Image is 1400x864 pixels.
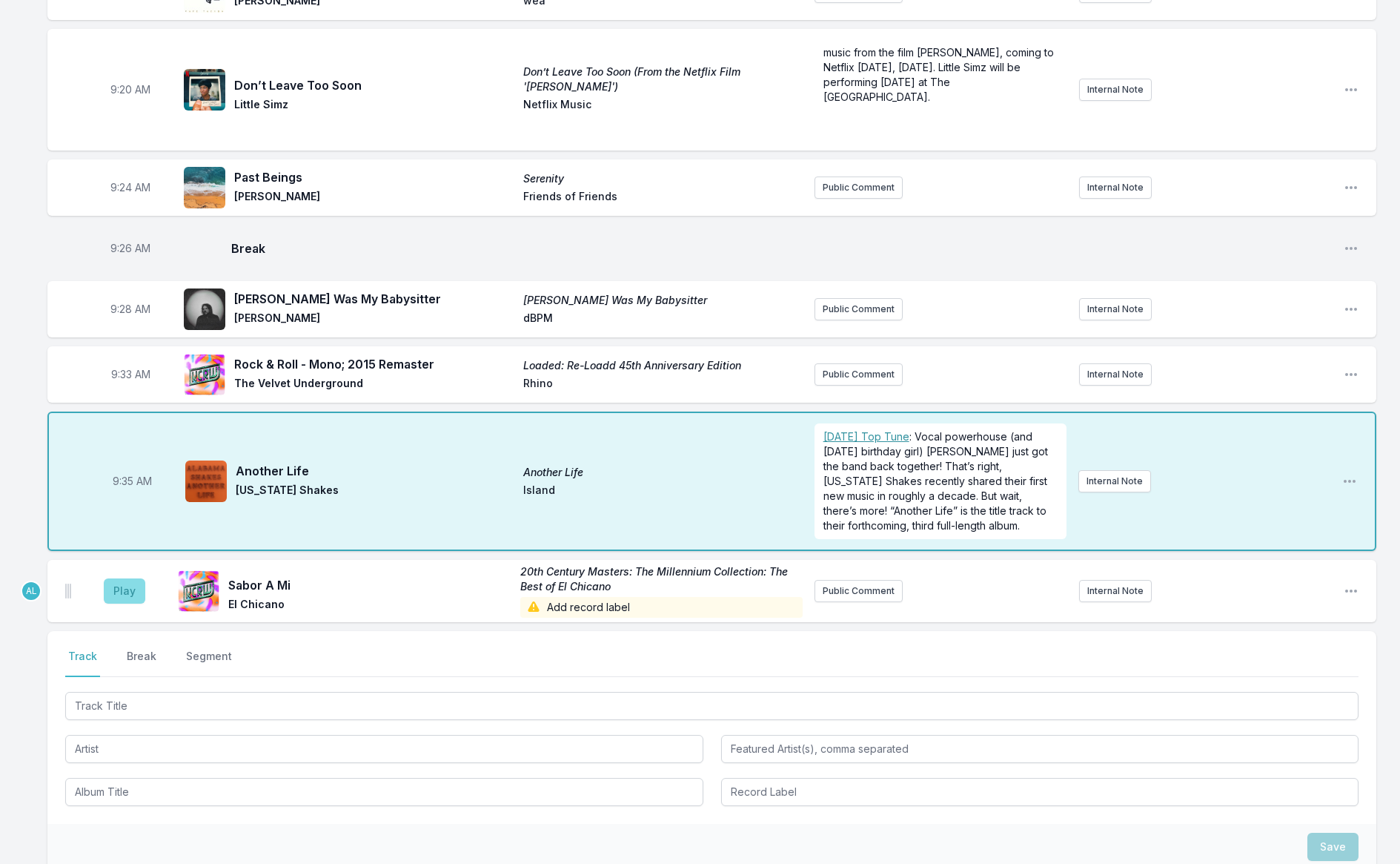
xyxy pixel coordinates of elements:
button: Public Comment [815,580,903,602]
input: Album Title [65,778,703,806]
button: Track [65,649,100,677]
button: Internal Note [1079,79,1152,101]
button: Internal Note [1079,580,1152,602]
button: Play [104,578,145,604]
span: Netflix Music [523,97,803,115]
span: Don’t Leave Too Soon [234,76,514,94]
button: Public Comment [815,177,903,199]
span: 20th Century Masters: The Millennium Collection: The Best of El Chicano [520,564,803,594]
span: El Chicano [228,597,511,618]
button: Open playlist item options [1344,584,1358,598]
span: Timestamp [110,82,150,97]
span: Add record label [520,597,803,618]
span: music from the film [PERSON_NAME], coming to Netflix [DATE], [DATE]. Little Simz will be performi... [823,46,1057,103]
span: [PERSON_NAME] Was My Babysitter [234,290,514,308]
span: Don’t Leave Too Soon (From the Netflix Film '[PERSON_NAME]') [523,65,803,94]
span: Rhino [523,376,803,394]
img: Lou Reed Was My Babysitter [184,288,225,330]
span: Little Simz [234,97,514,115]
input: Artist [65,735,703,763]
span: Another Life [236,462,514,480]
span: Break [231,240,1332,257]
span: [PERSON_NAME] [234,189,514,207]
span: Another Life [523,465,802,480]
span: Sabor A Mi [228,576,511,594]
span: : Vocal powerhouse (and [DATE] birthday girl) [PERSON_NAME] just got the band back together! That... [823,430,1051,532]
span: Timestamp [113,474,152,489]
button: Save [1307,833,1358,861]
button: Open playlist item options [1344,82,1358,97]
span: The Velvet Underground [234,376,514,394]
button: Open playlist item options [1344,180,1358,195]
span: Rock & Roll - Mono; 2015 Remaster [234,355,514,373]
button: Public Comment [815,363,903,386]
span: Timestamp [110,302,150,317]
img: Drag Handle [65,584,71,598]
span: Timestamp [110,180,150,195]
input: Track Title [65,692,1358,720]
img: Serenity [184,167,225,208]
button: Internal Note [1079,363,1152,386]
span: Timestamp [110,241,150,256]
span: Past Beings [234,168,514,186]
p: Anne Litt [21,581,42,601]
span: [US_STATE] Shakes [236,483,514,501]
span: [PERSON_NAME] Was My Babysitter [523,293,803,308]
button: Internal Note [1079,177,1152,199]
span: dBPM [523,311,803,329]
button: Break [124,649,159,677]
button: Open playlist item options [1344,367,1358,382]
span: [PERSON_NAME] [234,311,514,329]
img: Another Life [185,461,227,502]
span: Serenity [523,171,803,186]
button: Public Comment [815,298,903,320]
a: [DATE] Top Tune [823,430,909,443]
span: Island [523,483,802,501]
input: Record Label [721,778,1359,806]
img: Loaded: Re-Loadd 45th Anniversary Edition [184,354,225,395]
button: Open playlist item options [1344,302,1358,317]
button: Open playlist item options [1344,241,1358,256]
img: 20th Century Masters: The Millennium Collection: The Best of El Chicano [178,570,219,612]
input: Featured Artist(s), comma separated [721,735,1359,763]
button: Internal Note [1079,298,1152,320]
span: Timestamp [111,367,150,382]
span: Friends of Friends [523,189,803,207]
button: Segment [183,649,235,677]
span: Loaded: Re-Loadd 45th Anniversary Edition [523,358,803,373]
button: Open playlist item options [1342,474,1357,489]
button: Internal Note [1078,470,1151,492]
img: Don’t Leave Too Soon (From the Netflix Film 'Steve') [184,69,225,111]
